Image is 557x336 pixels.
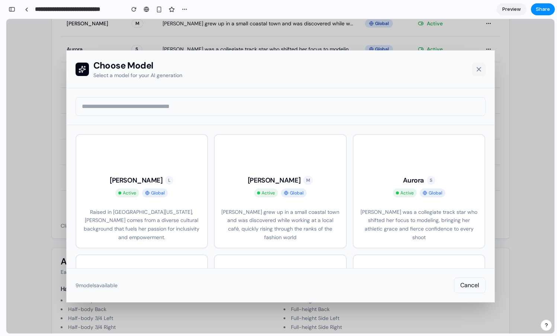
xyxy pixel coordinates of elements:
[536,6,550,13] span: Share
[69,263,111,270] div: 9 model s available
[531,3,555,15] button: Share
[497,3,526,15] a: Preview
[448,259,479,274] button: Cancel
[502,6,521,13] span: Preview
[87,53,176,60] p: Select a model for your AI generation
[87,41,176,53] h2: Choose Model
